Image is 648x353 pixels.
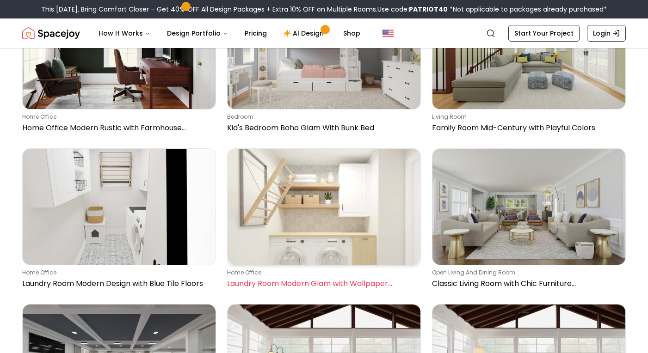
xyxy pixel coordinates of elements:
p: open living and dining room [432,269,622,276]
a: AI Design [276,24,334,43]
p: Home Office Modern Rustic with Farmhouse Accents [22,122,212,134]
img: Laundry Room Modern Glam with Wallpaper Accents [228,149,420,264]
p: Family Room Mid-Century with Playful Colors [432,122,622,134]
a: Spacejoy [22,24,80,43]
p: Laundry Room Modern Glam with Wallpaper Accents [227,278,417,289]
p: Laundry Room Modern Design with Blue Tile Floors [22,278,212,289]
div: This [DATE], Bring Comfort Closer – Get 40% OFF All Design Packages + Extra 10% OFF on Multiple R... [41,5,607,14]
p: home office [22,269,212,276]
a: Start Your Project [508,25,580,42]
a: Pricing [237,24,274,43]
p: bedroom [227,113,417,121]
a: Laundry Room Modern Glam with Wallpaper Accentshome officeLaundry Room Modern Glam with Wallpaper... [227,148,421,292]
span: *Not applicable to packages already purchased* [448,5,607,14]
a: Classic Living Room with Chic Furniture Arrangementopen living and dining roomClassic Living Room... [432,148,626,292]
p: Classic Living Room with Chic Furniture Arrangement [432,278,622,289]
p: living room [432,113,622,121]
a: Login [587,25,626,42]
p: home office [227,269,417,276]
img: Spacejoy Logo [22,24,80,43]
img: Classic Living Room with Chic Furniture Arrangement [432,149,625,264]
nav: Global [22,18,626,48]
button: Design Portfolio [160,24,235,43]
button: How It Works [91,24,158,43]
p: Kid's Bedroom Boho Glam With Bunk Bed [227,122,417,134]
b: PATRIOT40 [409,5,448,14]
span: Use code: [377,5,448,14]
img: Laundry Room Modern Design with Blue Tile Floors [23,149,216,264]
nav: Main [91,24,368,43]
img: United States [383,28,394,39]
a: Shop [336,24,368,43]
p: home office [22,113,212,121]
a: Laundry Room Modern Design with Blue Tile Floorshome officeLaundry Room Modern Design with Blue T... [22,148,216,292]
